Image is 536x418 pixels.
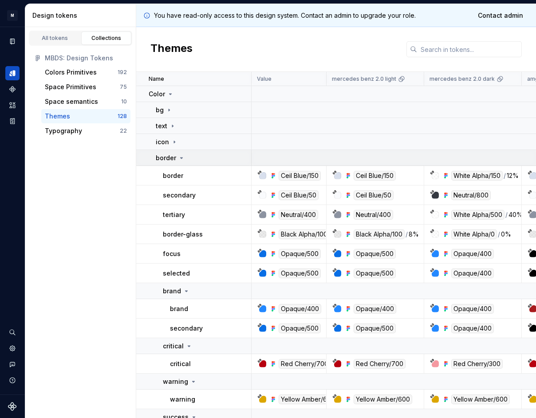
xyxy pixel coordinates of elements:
[451,304,494,314] div: Opaque/400
[41,109,130,123] button: Themes128
[170,304,188,313] p: brand
[156,138,169,146] p: icon
[163,249,181,258] p: focus
[451,323,494,333] div: Opaque/400
[508,210,523,220] div: 40%
[2,6,23,25] button: M
[150,41,193,57] h2: Themes
[163,269,190,278] p: selected
[354,323,396,333] div: Opaque/500
[257,75,272,83] p: Value
[505,210,508,220] div: /
[406,229,408,239] div: /
[5,325,20,339] button: Search ⌘K
[163,377,188,386] p: warning
[451,268,494,278] div: Opaque/400
[354,394,412,404] div: Yellow Amber/600
[33,35,77,42] div: All tokens
[279,210,318,220] div: Neutral/400
[5,34,20,48] a: Documentation
[118,113,127,120] div: 128
[354,359,406,369] div: Red Cherry/700
[354,249,396,259] div: Opaque/500
[120,127,127,134] div: 22
[5,66,20,80] a: Design tokens
[156,122,167,130] p: text
[507,171,519,181] div: 12%
[170,359,191,368] p: critical
[41,124,130,138] button: Typography22
[354,210,393,220] div: Neutral/400
[41,80,130,94] button: Space Primitives75
[41,65,130,79] button: Colors Primitives192
[451,229,497,239] div: White Alpha/0
[430,75,495,83] p: mercedes benz 2.0 dark
[41,95,130,109] button: Space semantics10
[354,304,396,314] div: Opaque/400
[451,171,503,181] div: White Alpha/150
[279,249,321,259] div: Opaque/500
[149,90,165,99] p: Color
[504,171,506,181] div: /
[154,11,416,20] p: You have read-only access to this design system. Contact an admin to upgrade your role.
[279,229,330,239] div: Black Alpha/100
[32,11,132,20] div: Design tokens
[163,171,183,180] p: border
[5,357,20,371] button: Contact support
[451,190,491,200] div: Neutral/800
[163,230,203,239] p: border-glass
[163,210,185,219] p: tertiary
[501,229,511,239] div: 0%
[451,394,510,404] div: Yellow Amber/600
[5,82,20,96] a: Components
[354,229,405,239] div: Black Alpha/100
[279,171,321,181] div: Ceil Blue/150
[45,126,82,135] div: Typography
[45,97,98,106] div: Space semantics
[478,11,523,20] span: Contact admin
[332,75,396,83] p: mercedes benz 2.0 light
[451,210,504,220] div: White Alpha/500
[498,229,500,239] div: /
[451,249,494,259] div: Opaque/400
[354,171,396,181] div: Ceil Blue/150
[279,394,337,404] div: Yellow Amber/600
[156,154,176,162] p: border
[451,359,503,369] div: Red Cherry/300
[149,75,164,83] p: Name
[279,190,319,200] div: Ceil Blue/50
[120,83,127,91] div: 75
[118,69,127,76] div: 192
[163,342,184,351] p: critical
[279,359,331,369] div: Red Cherry/700
[7,10,18,21] div: M
[8,402,17,411] svg: Supernova Logo
[5,341,20,355] a: Settings
[121,98,127,105] div: 10
[5,114,20,128] a: Storybook stories
[163,287,181,296] p: brand
[45,68,97,77] div: Colors Primitives
[170,395,195,404] p: warning
[279,268,321,278] div: Opaque/500
[163,191,196,200] p: secondary
[409,229,419,239] div: 8%
[45,83,96,91] div: Space Primitives
[354,190,394,200] div: Ceil Blue/50
[5,98,20,112] a: Assets
[279,304,321,314] div: Opaque/400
